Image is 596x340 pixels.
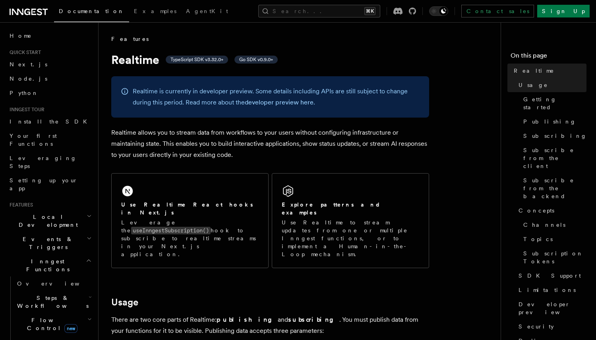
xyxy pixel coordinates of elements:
span: TypeScript SDK v3.32.0+ [170,56,223,63]
span: Flow Control [14,316,87,332]
a: Python [6,86,93,100]
a: SDK Support [515,269,586,283]
h2: Use Realtime React hooks in Next.js [121,201,259,216]
a: developer preview here [245,99,313,106]
a: Usage [111,297,138,308]
a: Publishing [520,114,586,129]
span: Home [10,32,32,40]
button: Steps & Workflows [14,291,93,313]
span: Overview [17,280,99,287]
a: Usage [515,78,586,92]
a: Topics [520,232,586,246]
button: Search...⌘K [258,5,380,17]
button: Toggle dark mode [429,6,448,16]
span: new [64,324,77,333]
span: Features [6,202,33,208]
strong: subscribing [288,316,339,323]
span: Limitations [519,286,576,294]
a: AgentKit [181,2,233,21]
span: Subscribe from the backend [523,176,586,200]
span: Security [519,323,554,330]
span: Inngest Functions [6,257,86,273]
p: There are two core parts of Realtime: and . You must publish data from your functions for it to b... [111,314,429,336]
span: Quick start [6,49,41,56]
a: Sign Up [537,5,590,17]
span: Events & Triggers [6,235,87,251]
a: Limitations [515,283,586,297]
a: Examples [129,2,181,21]
span: Your first Functions [10,133,57,147]
span: Node.js [10,75,47,82]
a: Realtime [511,64,586,78]
span: Setting up your app [10,177,78,191]
span: Local Development [6,213,87,229]
span: Subscribe from the client [523,146,586,170]
button: Inngest Functions [6,254,93,276]
a: Developer preview [515,297,586,319]
p: Use Realtime to stream updates from one or multiple Inngest functions, or to implement a Human-in... [282,218,419,258]
span: Subscribing [523,132,587,140]
span: Features [111,35,149,43]
span: Developer preview [519,300,586,316]
span: SDK Support [519,272,581,280]
span: Publishing [523,118,576,126]
a: Security [515,319,586,334]
span: Next.js [10,61,47,68]
span: Realtime [514,67,554,75]
kbd: ⌘K [364,7,375,15]
p: Leverage the hook to subscribe to realtime streams in your Next.js application. [121,218,259,258]
p: Realtime is currently in developer preview. Some details including APIs are still subject to chan... [133,86,420,108]
h4: On this page [511,51,586,64]
h2: Explore patterns and examples [282,201,419,216]
a: Use Realtime React hooks in Next.jsLeverage theuseInngestSubscription()hook to subscribe to realt... [111,173,269,268]
a: Subscribe from the backend [520,173,586,203]
button: Events & Triggers [6,232,93,254]
a: Overview [14,276,93,291]
span: Go SDK v0.9.0+ [239,56,273,63]
a: Subscribing [520,129,586,143]
strong: publishing [217,316,278,323]
a: Home [6,29,93,43]
p: Realtime allows you to stream data from workflows to your users without configuring infrastructur... [111,127,429,160]
a: Install the SDK [6,114,93,129]
button: Flow Controlnew [14,313,93,335]
span: Python [10,90,39,96]
span: Topics [523,235,553,243]
span: AgentKit [186,8,228,14]
span: Channels [523,221,565,229]
span: Leveraging Steps [10,155,77,169]
a: Subscribe from the client [520,143,586,173]
a: Documentation [54,2,129,22]
span: Inngest tour [6,106,45,113]
a: Getting started [520,92,586,114]
span: Concepts [519,207,554,214]
button: Local Development [6,210,93,232]
a: Your first Functions [6,129,93,151]
a: Setting up your app [6,173,93,195]
a: Explore patterns and examplesUse Realtime to stream updates from one or multiple Inngest function... [272,173,429,268]
a: Channels [520,218,586,232]
a: Next.js [6,57,93,71]
span: Documentation [59,8,124,14]
a: Node.js [6,71,93,86]
a: Concepts [515,203,586,218]
code: useInngestSubscription() [131,227,211,234]
span: Install the SDK [10,118,92,125]
span: Getting started [523,95,586,111]
a: Leveraging Steps [6,151,93,173]
a: Contact sales [461,5,534,17]
span: Examples [134,8,176,14]
span: Subscription Tokens [523,249,586,265]
a: Subscription Tokens [520,246,586,269]
span: Steps & Workflows [14,294,89,310]
h1: Realtime [111,52,429,67]
span: Usage [519,81,548,89]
